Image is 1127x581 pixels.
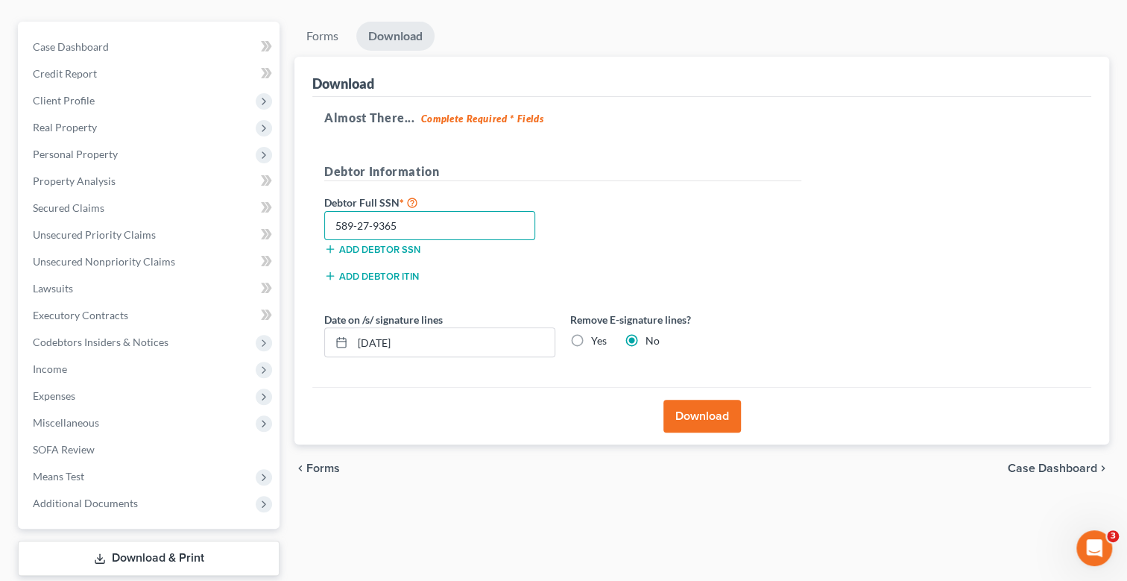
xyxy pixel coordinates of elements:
[33,175,116,187] span: Property Analysis
[33,228,156,241] span: Unsecured Priority Claims
[21,34,280,60] a: Case Dashboard
[317,193,563,211] label: Debtor Full SSN
[33,389,75,402] span: Expenses
[33,362,67,375] span: Income
[324,270,419,282] button: Add debtor ITIN
[33,416,99,429] span: Miscellaneous
[324,163,801,181] h5: Debtor Information
[570,312,801,327] label: Remove E-signature lines?
[324,109,1079,127] h5: Almost There...
[353,328,555,357] input: MM/DD/YYYY
[33,67,97,80] span: Credit Report
[591,333,607,348] label: Yes
[1076,530,1112,566] iframe: Intercom live chat
[33,255,175,268] span: Unsecured Nonpriority Claims
[294,462,306,474] i: chevron_left
[33,148,118,160] span: Personal Property
[21,60,280,87] a: Credit Report
[21,248,280,275] a: Unsecured Nonpriority Claims
[21,275,280,302] a: Lawsuits
[1097,462,1109,474] i: chevron_right
[21,302,280,329] a: Executory Contracts
[324,243,420,255] button: Add debtor SSN
[18,541,280,576] a: Download & Print
[21,436,280,463] a: SOFA Review
[324,312,443,327] label: Date on /s/ signature lines
[33,470,84,483] span: Means Test
[33,336,168,348] span: Codebtors Insiders & Notices
[294,462,360,474] button: chevron_left Forms
[33,309,128,321] span: Executory Contracts
[33,121,97,134] span: Real Property
[324,211,535,241] input: XXX-XX-XXXX
[33,201,104,214] span: Secured Claims
[356,22,435,51] a: Download
[21,195,280,222] a: Secured Claims
[294,22,350,51] a: Forms
[663,400,741,433] button: Download
[33,94,95,107] span: Client Profile
[1008,462,1097,474] span: Case Dashboard
[306,462,340,474] span: Forms
[33,40,109,53] span: Case Dashboard
[421,113,544,125] strong: Complete Required * Fields
[33,443,95,456] span: SOFA Review
[33,497,138,509] span: Additional Documents
[312,75,374,92] div: Download
[1107,530,1119,542] span: 3
[33,282,73,295] span: Lawsuits
[1008,462,1109,474] a: Case Dashboard chevron_right
[645,333,660,348] label: No
[21,168,280,195] a: Property Analysis
[21,222,280,248] a: Unsecured Priority Claims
